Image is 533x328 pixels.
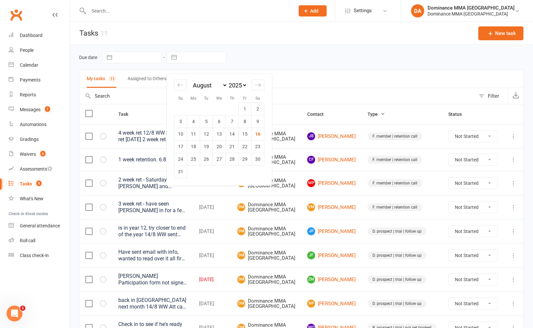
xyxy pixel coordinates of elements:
[20,238,35,243] div: Roll call
[191,70,231,88] button: Completed24966
[239,140,252,153] td: Friday, August 22, 2025
[368,132,422,140] div: F. member | retention call
[368,156,422,164] div: F. member | retention call
[9,132,70,147] a: Gradings
[213,115,226,128] td: Wednesday, August 6, 2025
[20,77,41,82] div: Payments
[368,179,422,187] div: F. member | retention call
[307,251,315,259] span: JF
[368,203,422,211] div: F. member | retention call
[118,177,187,190] div: 2 week ret - Saturdays 13/8 [PERSON_NAME] and [PERSON_NAME] came in [DATE] bc Sat class is cancel...
[9,117,70,132] a: Automations
[9,191,70,206] a: What's New
[307,132,315,140] span: JB
[36,180,42,186] span: 5
[237,203,245,211] span: DM
[20,151,36,157] div: Waivers
[20,253,49,258] div: Class check-in
[237,276,245,283] span: DM
[20,92,36,97] div: Reports
[9,102,70,117] a: Messages 1
[237,226,295,237] span: Dominance MMA [GEOGRAPHIC_DATA]
[243,70,266,88] button: All25214
[237,178,295,189] span: Dominance MMA [GEOGRAPHIC_DATA]
[118,297,187,310] div: back in [GEOGRAPHIC_DATA] next month 14/8 WW Att call. NA. DNLM. Can try again in a couple of wee...
[475,88,508,104] button: Filter
[307,227,356,235] a: JP[PERSON_NAME]
[9,43,70,58] a: People
[9,162,70,177] a: Assessments
[9,147,70,162] a: Waivers 6
[118,110,135,118] button: Task
[230,96,234,101] small: Th
[108,76,116,82] div: 11
[478,26,523,40] button: New task
[199,253,225,258] div: [DATE]
[118,225,187,238] div: is in year 12, try closer to end of the year 14/8 WW sent sms [DATE] SMS'd. 6.8 AS reach out to b...
[252,80,264,90] div: Move forward to switch to the next month.
[200,140,213,153] td: Tuesday, August 19, 2025
[428,5,515,11] div: Dominance MMA [GEOGRAPHIC_DATA]
[40,151,45,156] span: 6
[252,103,264,115] td: Saturday, August 2, 2025
[200,115,213,128] td: Tuesday, August 5, 2025
[368,112,385,117] span: Type
[226,153,239,165] td: Thursday, August 28, 2025
[70,22,108,45] h1: Tasks
[128,70,180,88] button: Assigned to Others237
[118,201,187,214] div: 3 week ret - have seen [PERSON_NAME] in for a few midday classes, maybe shoot him another sms nex...
[200,128,213,140] td: Tuesday, August 12, 2025
[187,128,200,140] td: Monday, August 11, 2025
[237,274,295,285] span: Dominance MMA [GEOGRAPHIC_DATA]
[239,153,252,165] td: Friday, August 29, 2025
[213,153,226,165] td: Wednesday, August 27, 2025
[174,140,187,153] td: Sunday, August 17, 2025
[9,87,70,102] a: Reports
[45,106,50,112] span: 1
[101,29,108,37] div: 11
[307,203,356,211] a: VM[PERSON_NAME]
[307,156,315,164] span: CF
[299,5,327,16] button: Add
[310,8,318,14] span: Add
[237,298,295,309] span: Dominance MMA [GEOGRAPHIC_DATA]
[243,96,247,101] small: Fr
[187,140,200,153] td: Monday, August 18, 2025
[7,306,22,321] iframe: Intercom live chat
[307,227,315,235] span: JP
[199,277,225,282] div: [DATE]
[20,181,32,186] div: Tasks
[20,107,41,112] div: Messages
[226,128,239,140] td: Thursday, August 14, 2025
[9,28,70,43] a: Dashboard
[255,96,260,101] small: Sa
[428,11,515,17] div: Dominance MMA [GEOGRAPHIC_DATA]
[307,203,315,211] span: VM
[237,250,295,261] span: Dominance MMA [GEOGRAPHIC_DATA]
[199,229,225,234] div: [DATE]
[174,80,187,90] div: Move backward to switch to the previous month.
[239,115,252,128] td: Friday, August 8, 2025
[368,276,427,283] div: D. prospect | trial | follow up
[307,276,315,283] span: Zm
[174,115,187,128] td: Sunday, August 3, 2025
[307,156,356,164] a: CF[PERSON_NAME]
[252,140,264,153] td: Saturday, August 23, 2025
[226,115,239,128] td: Thursday, August 7, 2025
[9,177,70,191] a: Tasks 5
[20,166,52,172] div: Assessments
[118,273,187,286] div: [PERSON_NAME] Participation form not signed did this guy come and train [DATE]? something about e...
[200,153,213,165] td: Tuesday, August 26, 2025
[118,130,187,143] div: 4 week ret 12/8 WW 3 week ret [DATE] 2 week ret [DATE] 1 week ret [DATE]
[204,96,208,101] small: Tu
[199,205,225,210] div: [DATE]
[20,137,39,142] div: Gradings
[368,227,427,235] div: D. prospect | trial | follow up
[411,4,424,17] div: DA
[213,128,226,140] td: Wednesday, August 13, 2025
[9,233,70,248] a: Roll call
[252,128,264,140] td: Saturday, August 16, 2025
[307,251,356,259] a: JF[PERSON_NAME]
[178,96,183,101] small: Su
[252,115,264,128] td: Saturday, August 9, 2025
